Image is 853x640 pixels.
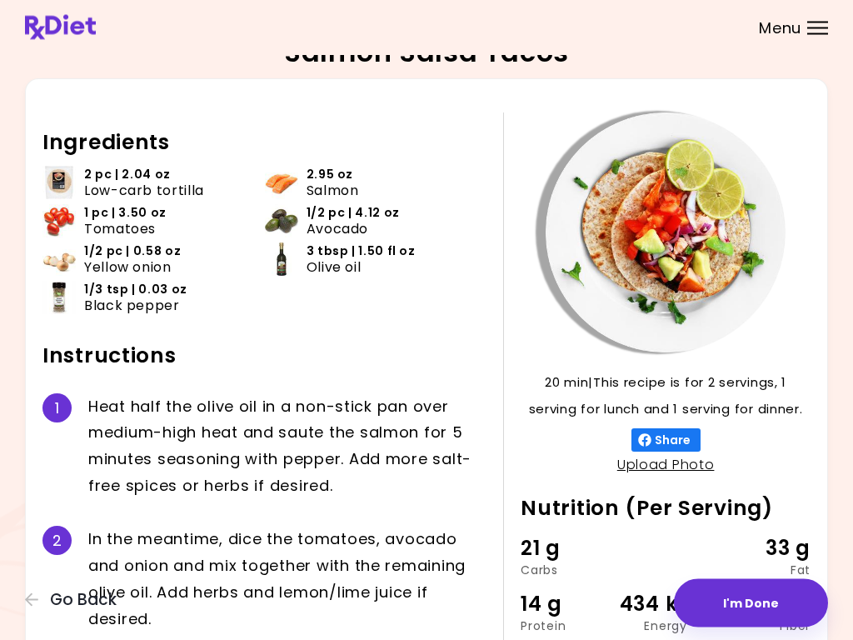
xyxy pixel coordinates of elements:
div: Fat [714,565,811,577]
div: 2 [42,527,72,556]
div: 14 g [521,589,617,621]
span: Menu [759,21,801,36]
div: I n t h e m e a n t i m e , d i c e t h e t o m a t o e s , a v o c a d o a n d o n i o n a n d m... [88,527,486,632]
button: I'm Done [674,579,828,627]
h2: Salmon Salsa Tacos [284,40,569,67]
span: Yellow onion [84,260,172,276]
span: Avocado [307,222,368,237]
span: Salmon [307,183,359,199]
span: 3 tbsp | 1.50 fl oz [307,244,416,260]
a: Upload Photo [617,456,715,475]
div: 1 [42,394,72,423]
button: Go Back [25,591,125,609]
span: 2 pc | 2.04 oz [84,167,171,183]
span: Tomatoes [84,222,156,237]
h2: Instructions [42,343,486,370]
span: Black pepper [84,298,180,314]
span: 2.95 oz [307,167,353,183]
div: Energy [617,621,714,632]
div: 21 g [521,533,617,565]
h2: Nutrition (Per Serving) [521,496,811,522]
button: Share [631,429,701,452]
span: 1/2 pc | 0.58 oz [84,244,181,260]
span: 1 pc | 3.50 oz [84,206,167,222]
span: 1/3 tsp | 0.03 oz [84,282,187,298]
span: Go Back [50,591,117,609]
div: Carbs [521,565,617,577]
img: RxDiet [25,15,96,40]
div: Protein [521,621,617,632]
h2: Ingredients [42,130,486,157]
span: Share [651,434,694,447]
div: 434 kcal [617,589,714,621]
div: 33 g [714,533,811,565]
p: 20 min | This recipe is for 2 servings, 1 serving for lunch and 1 serving for dinner. [521,370,811,423]
span: Olive oil [307,260,362,276]
div: H e a t h a l f t h e o l i v e o i l i n a n o n - s t i c k p a n o v e r m e d i u m - h i g h... [88,394,486,500]
span: Low-carb tortilla [84,183,204,199]
span: 1/2 pc | 4.12 oz [307,206,400,222]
